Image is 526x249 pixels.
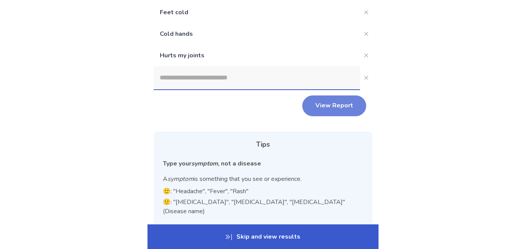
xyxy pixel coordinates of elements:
[360,28,372,40] button: Close
[191,159,218,168] i: symptom
[163,139,363,150] div: Tips
[154,66,360,89] input: Close
[168,175,194,183] i: symptom
[163,187,363,196] p: 🙂: "Headache", "Fever", "Rash"
[163,197,363,216] p: 🙁: "[MEDICAL_DATA]", "[MEDICAL_DATA]", "[MEDICAL_DATA]" (Disease name)
[154,2,360,23] p: Feet cold
[360,72,372,84] button: Close
[163,174,363,184] p: A is something that you see or experience.
[163,159,363,168] div: Type your , not a disease
[360,6,372,18] button: Close
[302,95,366,116] button: View Report
[154,23,360,45] p: Cold hands
[360,49,372,62] button: Close
[147,224,379,249] p: Skip and view results
[154,45,360,66] p: Hurts my joints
